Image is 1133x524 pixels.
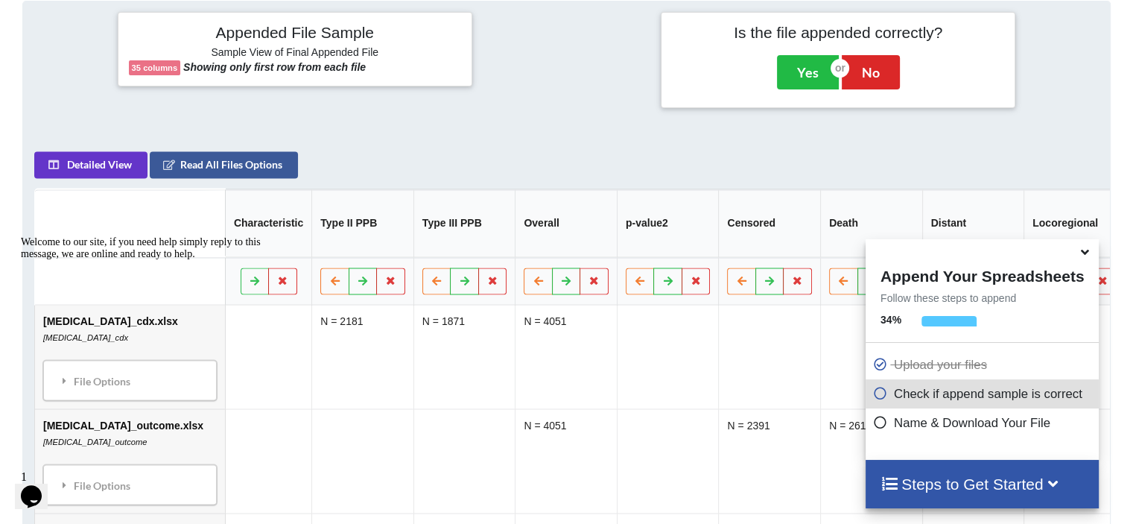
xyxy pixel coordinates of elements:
td: N = 261 [820,409,922,514]
div: File Options [48,470,212,501]
p: Upload your files [873,356,1095,374]
p: Name & Download Your File [873,414,1095,432]
td: N = 4051 [515,409,617,514]
iframe: chat widget [15,230,283,457]
h4: Append Your Spreadsheets [866,263,1099,285]
div: Welcome to our site, if you need help simply reply to this message, we are online and ready to help. [6,6,274,30]
th: Distant [922,190,1024,258]
td: N = 2391 [718,409,820,514]
th: Type II PPB [311,190,413,258]
b: 35 columns [132,63,178,72]
button: Read All Files Options [150,152,298,179]
th: Censored [718,190,820,258]
th: Overall [515,190,617,258]
button: Yes [777,55,839,89]
h4: Appended File Sample [129,23,461,44]
th: Type III PPB [413,190,515,258]
td: [MEDICAL_DATA]_outcome.xlsx [35,409,225,514]
button: No [842,55,900,89]
td: N = 1871 [413,306,515,409]
h4: Steps to Get Started [880,475,1084,493]
td: N = 2181 [311,306,413,409]
b: 34 % [880,314,901,326]
p: Check if append sample is correct [873,385,1095,403]
th: Characteristic [225,190,311,258]
td: N = 4051 [515,306,617,409]
button: Detailed View [34,152,147,179]
th: Death [820,190,922,258]
b: Showing only first row from each file [183,61,366,73]
th: Locoregional [1023,190,1126,258]
h4: Is the file appended correctly? [672,23,1004,42]
span: Welcome to our site, if you need help simply reply to this message, we are online and ready to help. [6,6,246,29]
th: p-value2 [617,190,719,258]
iframe: chat widget [15,464,63,509]
h6: Sample View of Final Appended File [129,46,461,61]
p: Follow these steps to append [866,291,1099,306]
